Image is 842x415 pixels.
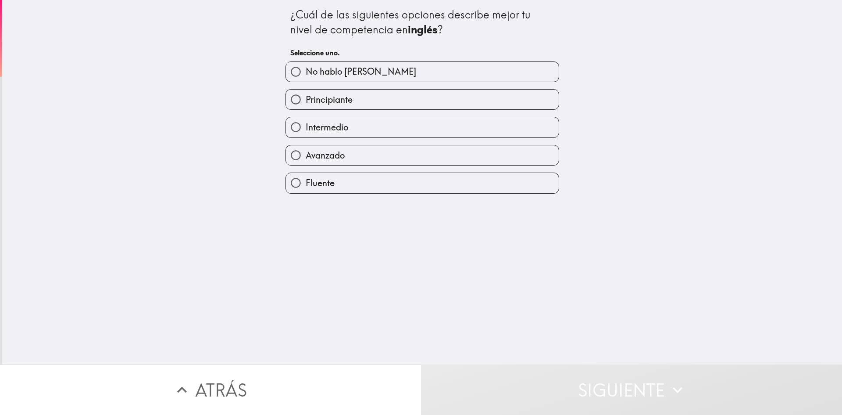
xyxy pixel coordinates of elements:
[286,173,559,193] button: Fluente
[306,94,353,106] span: Principiante
[290,7,554,37] div: ¿Cuál de las siguientes opciones describe mejor tu nivel de competencia en ?
[306,121,348,134] span: Intermedio
[286,90,559,109] button: Principiante
[286,62,559,82] button: No hablo [PERSON_NAME]
[290,48,554,58] h6: Seleccione uno.
[306,177,335,189] span: Fluente
[306,149,345,162] span: Avanzado
[408,23,438,36] b: inglés
[421,364,842,415] button: Siguiente
[286,117,559,137] button: Intermedio
[286,145,559,165] button: Avanzado
[306,65,416,78] span: No hablo [PERSON_NAME]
